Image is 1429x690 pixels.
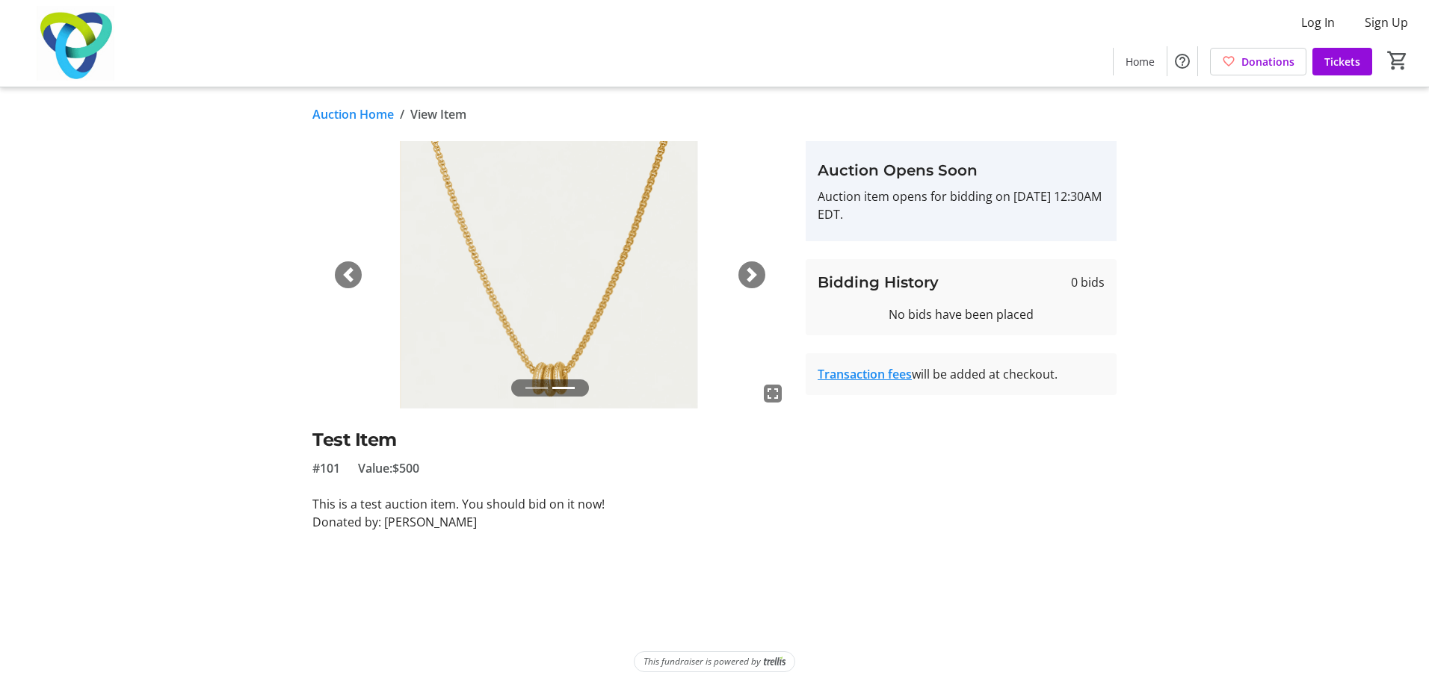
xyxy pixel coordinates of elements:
[818,365,1105,383] div: will be added at checkout.
[1301,13,1335,31] span: Log In
[312,459,340,477] span: #101
[9,6,142,81] img: Trillium Health Partners Foundation's Logo
[1384,47,1411,74] button: Cart
[1289,10,1347,34] button: Log In
[312,141,788,408] img: Image
[312,426,788,453] h2: Test Item
[358,459,419,477] span: Value: $500
[312,513,788,531] p: Donated by: [PERSON_NAME]
[1126,54,1155,69] span: Home
[818,187,1105,223] p: Auction item opens for bidding on [DATE] 12:30AM EDT.
[1114,48,1167,75] a: Home
[1241,54,1294,69] span: Donations
[1210,48,1306,75] a: Donations
[1312,48,1372,75] a: Tickets
[400,105,404,123] span: /
[312,105,394,123] a: Auction Home
[1167,46,1197,76] button: Help
[818,305,1105,323] div: No bids have been placed
[643,655,761,668] span: This fundraiser is powered by
[410,105,466,123] span: View Item
[1324,54,1360,69] span: Tickets
[764,385,782,402] mat-icon: fullscreen
[818,159,1105,181] h3: Auction Opens Soon
[1353,10,1420,34] button: Sign Up
[818,366,912,382] a: Transaction fees
[1365,13,1408,31] span: Sign Up
[818,271,939,293] h3: Bidding History
[764,656,786,667] img: Trellis Logo
[1071,273,1105,291] span: 0 bids
[312,495,788,513] p: This is a test auction item. You should bid on it now!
